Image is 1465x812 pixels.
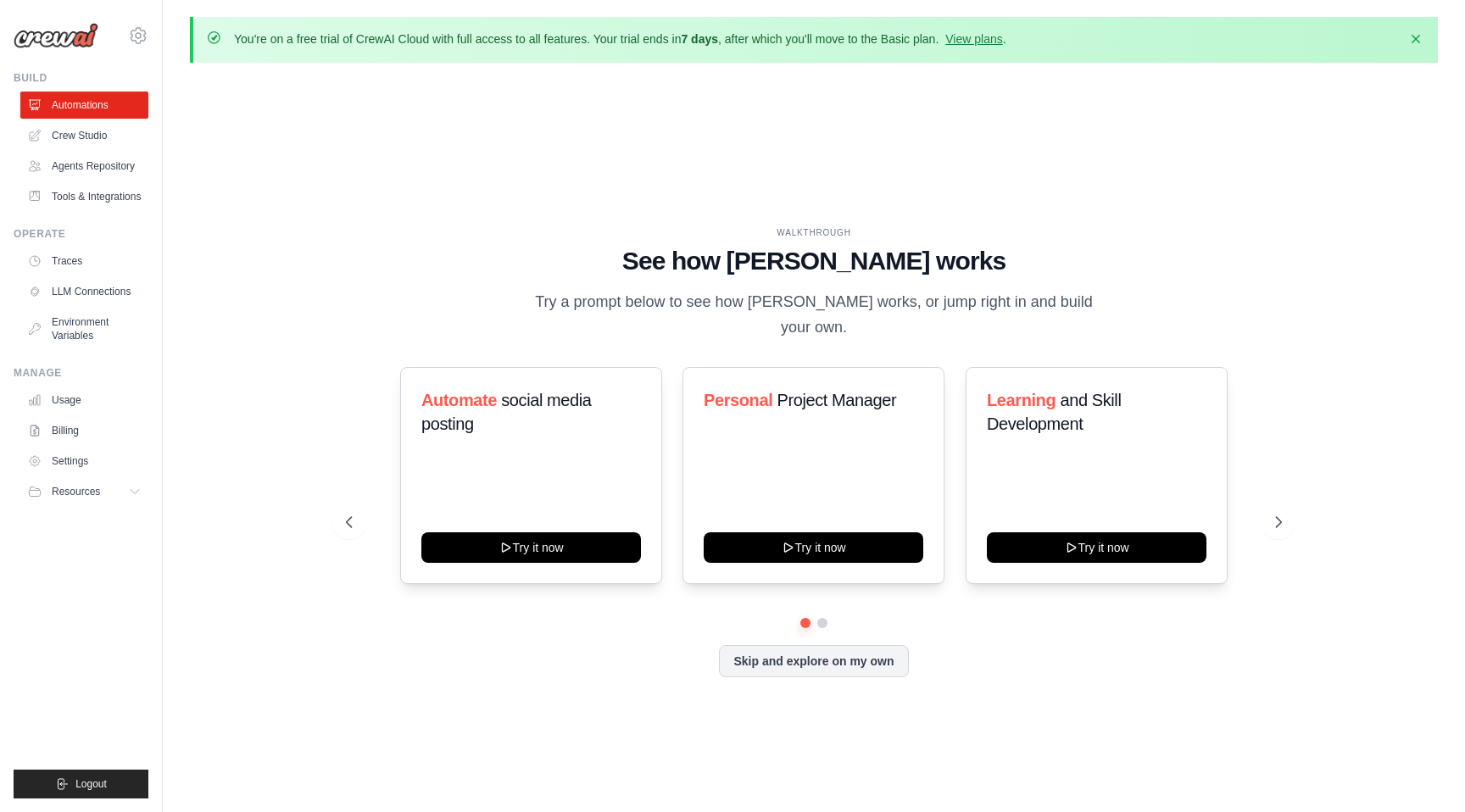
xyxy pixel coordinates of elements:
[20,309,148,349] a: Environment Variables
[777,391,897,409] span: Project Manager
[719,645,908,677] button: Skip and explore on my own
[987,532,1206,563] button: Try it now
[987,391,1121,433] span: and Skill Development
[52,485,100,498] span: Resources
[20,183,148,210] a: Tools & Integrations
[14,770,148,798] button: Logout
[529,290,1099,340] p: Try a prompt below to see how [PERSON_NAME] works, or jump right in and build your own.
[704,532,923,563] button: Try it now
[14,227,148,241] div: Operate
[20,387,148,414] a: Usage
[20,153,148,180] a: Agents Repository
[987,391,1056,409] span: Learning
[704,391,772,409] span: Personal
[20,92,148,119] a: Automations
[20,448,148,475] a: Settings
[20,278,148,305] a: LLM Connections
[20,478,148,505] button: Resources
[75,777,107,791] span: Logout
[20,417,148,444] a: Billing
[346,226,1282,239] div: WALKTHROUGH
[14,71,148,85] div: Build
[945,32,1002,46] a: View plans
[681,32,718,46] strong: 7 days
[421,391,497,409] span: Automate
[421,532,641,563] button: Try it now
[20,247,148,275] a: Traces
[346,246,1282,276] h1: See how [PERSON_NAME] works
[234,31,1006,47] p: You're on a free trial of CrewAI Cloud with full access to all features. Your trial ends in , aft...
[14,23,98,48] img: Logo
[20,122,148,149] a: Crew Studio
[14,366,148,380] div: Manage
[421,391,592,433] span: social media posting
